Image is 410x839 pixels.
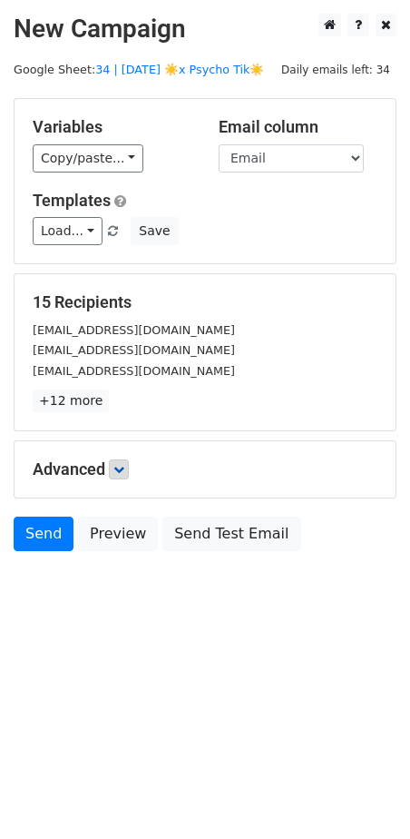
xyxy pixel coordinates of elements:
small: Google Sheet: [14,63,265,76]
a: Daily emails left: 34 [275,63,396,76]
h5: 15 Recipients [33,292,377,312]
small: [EMAIL_ADDRESS][DOMAIN_NAME] [33,343,235,357]
h5: Email column [219,117,377,137]
a: Templates [33,191,111,210]
a: Copy/paste... [33,144,143,173]
iframe: Chat Widget [319,752,410,839]
a: +12 more [33,390,109,412]
a: 34 | [DATE] ☀️x Psycho Tik☀️ [95,63,264,76]
small: [EMAIL_ADDRESS][DOMAIN_NAME] [33,323,235,337]
a: Send [14,517,73,551]
a: Load... [33,217,102,245]
a: Preview [78,517,158,551]
h2: New Campaign [14,14,396,44]
h5: Variables [33,117,191,137]
h5: Advanced [33,459,377,479]
a: Send Test Email [162,517,300,551]
small: [EMAIL_ADDRESS][DOMAIN_NAME] [33,364,235,378]
span: Daily emails left: 34 [275,60,396,80]
button: Save [131,217,178,245]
